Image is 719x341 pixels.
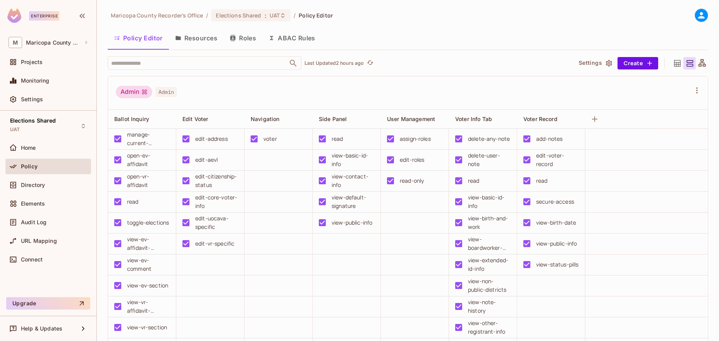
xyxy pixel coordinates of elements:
[127,130,170,147] div: manage-current-elections
[21,59,43,65] span: Projects
[21,325,62,332] span: Help & Updates
[468,319,511,336] div: view-other-registrant-info
[9,37,22,48] span: M
[455,116,492,122] span: Voter Info Tab
[400,177,424,185] div: read-only
[262,28,322,48] button: ABAC Rules
[127,197,139,206] div: read
[468,135,510,143] div: delete-any-note
[304,60,364,66] p: Last Updated 2 hours ago
[468,214,511,231] div: view-birth-and-work
[195,135,228,143] div: edit-address
[468,151,511,168] div: delete-user-note
[536,135,562,143] div: add-notes
[195,156,218,164] div: edit-aevl
[618,57,658,69] button: Create
[195,239,234,248] div: edit-vr-specific
[468,277,511,294] div: view-non-public-districts
[10,126,20,133] span: UAT
[536,239,577,248] div: view-public-info
[299,12,333,19] span: Policy Editor
[111,12,203,19] span: the active workspace
[21,201,45,207] span: Elements
[195,193,238,210] div: edit-core-voter-info
[536,151,579,168] div: edit-voter-record
[536,260,579,269] div: view-status-pills
[127,323,167,332] div: view-vr-section
[21,145,36,151] span: Home
[523,116,557,122] span: Voter Record
[468,235,511,252] div: view-boardworker-status
[576,57,614,69] button: Settings
[332,135,343,143] div: read
[195,172,238,189] div: edit-citizenship-status
[6,297,90,310] button: Upgrade
[114,116,149,122] span: Ballot Inquiry
[332,218,372,227] div: view-public-info
[7,9,21,23] img: SReyMgAAAABJRU5ErkJggg==
[10,118,56,124] span: Elections Shared
[127,281,168,290] div: view-ev-section
[29,11,59,21] div: Enterprise
[251,116,280,122] span: Navigation
[332,151,374,168] div: view-basic-id-info
[127,218,169,227] div: toggle-elections
[21,219,46,225] span: Audit Log
[127,235,170,252] div: view-ev-affidavit-signature
[288,58,299,69] button: Open
[108,28,169,48] button: Policy Editor
[224,28,262,48] button: Roles
[468,298,511,315] div: view-note-history
[264,12,267,19] span: :
[364,59,375,68] span: Click to refresh data
[536,197,574,206] div: secure-access
[127,151,170,168] div: open-ev-affidavit
[116,86,152,98] div: Admin
[294,12,296,19] li: /
[21,256,43,263] span: Connect
[216,12,261,19] span: Elections Shared
[206,12,208,19] li: /
[332,193,374,210] div: view-default-signature
[332,172,374,189] div: view-contact-info
[468,193,511,210] div: view-basic-id-info
[21,96,43,102] span: Settings
[263,135,277,143] div: voter
[155,87,177,97] span: Admin
[468,256,511,273] div: view-extended-id-info
[21,78,50,84] span: Monitoring
[21,182,45,188] span: Directory
[127,172,170,189] div: open-vr-affidavit
[367,59,373,67] span: refresh
[169,28,224,48] button: Resources
[468,177,480,185] div: read
[365,59,375,68] button: refresh
[536,177,548,185] div: read
[195,214,238,231] div: edit-uocava-specific
[127,298,170,315] div: view-vr-affidavit-signature
[400,135,431,143] div: assign-roles
[182,116,208,122] span: Edit Voter
[270,12,280,19] span: UAT
[26,40,80,46] span: Workspace: Maricopa County Recorder's Office
[127,256,170,273] div: view-ev-comment
[319,116,347,122] span: Side Panel
[21,238,57,244] span: URL Mapping
[536,218,576,227] div: view-birth-date
[387,116,435,122] span: User Management
[21,163,38,170] span: Policy
[400,156,425,164] div: edit-roles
